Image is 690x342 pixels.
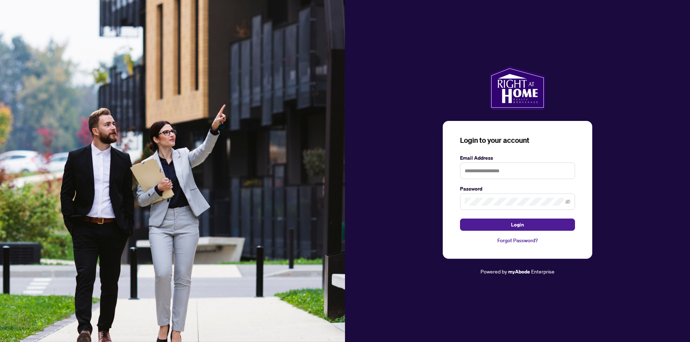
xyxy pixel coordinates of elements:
a: Forgot Password? [460,236,575,244]
span: Powered by [480,268,507,275]
h3: Login to your account [460,135,575,145]
img: ma-logo [489,66,545,109]
button: Login [460,219,575,231]
a: myAbode [508,268,530,276]
span: Enterprise [531,268,555,275]
span: Login [511,219,524,230]
span: eye-invisible [565,199,570,204]
label: Password [460,185,575,193]
label: Email Address [460,154,575,162]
